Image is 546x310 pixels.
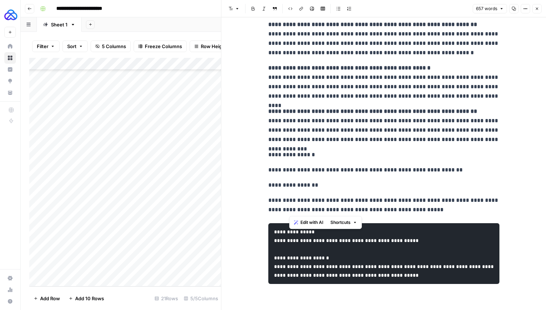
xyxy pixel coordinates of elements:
button: Row Height [190,41,231,52]
img: AUQ Logo [4,8,17,21]
button: Filter [32,41,60,52]
span: 5 Columns [102,43,126,50]
a: Settings [4,272,16,284]
a: Browse [4,52,16,64]
div: Sheet 1 [51,21,68,28]
a: Home [4,41,16,52]
span: 657 words [476,5,497,12]
a: Insights [4,64,16,75]
button: Add Row [29,293,64,304]
button: Help + Support [4,296,16,307]
button: Sort [62,41,88,52]
button: Edit with AI [291,218,326,227]
button: 657 words [473,4,507,13]
a: Sheet 1 [37,17,82,32]
button: 5 Columns [91,41,131,52]
span: Filter [37,43,48,50]
button: Freeze Columns [134,41,187,52]
a: Your Data [4,87,16,98]
span: Sort [67,43,77,50]
span: Row Height [201,43,227,50]
a: Usage [4,284,16,296]
div: 21 Rows [152,293,181,304]
button: Add 10 Rows [64,293,108,304]
button: Workspace: AUQ [4,6,16,24]
span: Freeze Columns [145,43,182,50]
a: Opportunities [4,75,16,87]
span: Shortcuts [330,219,351,226]
span: Add 10 Rows [75,295,104,302]
div: 5/5 Columns [181,293,221,304]
span: Edit with AI [300,219,323,226]
button: Shortcuts [328,218,360,227]
span: Add Row [40,295,60,302]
